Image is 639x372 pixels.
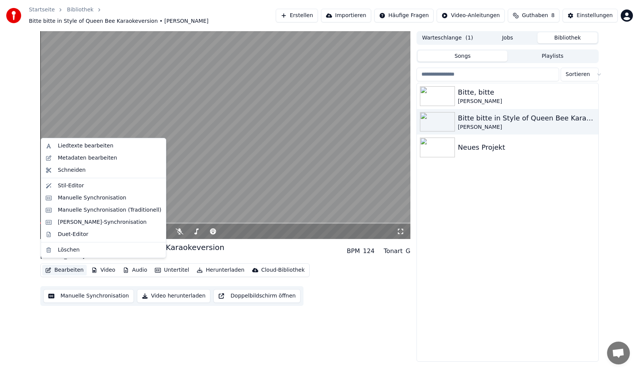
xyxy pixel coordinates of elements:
button: Einstellungen [563,9,618,22]
button: Manuelle Synchronisation [43,289,134,303]
button: Video [88,265,118,275]
button: Herunterladen [194,265,247,275]
span: 8 [551,12,555,19]
div: Manuelle Synchronisation (Traditionell) [58,206,161,214]
button: Songs [418,51,508,62]
a: Startseite [29,6,55,14]
div: Bitte bitte in Style of Queen Bee Karaokeversion [458,113,595,123]
div: BPM [347,247,360,256]
div: Einstellungen [577,12,613,19]
button: Playlists [507,51,598,62]
div: [PERSON_NAME] [40,253,224,260]
button: Doppelbildschirm öffnen [213,289,300,303]
button: Video herunterladen [137,289,210,303]
span: ( 1 ) [466,34,473,42]
span: Bitte bitte in Style of Queen Bee Karaokeversion • [PERSON_NAME] [29,17,208,25]
nav: breadcrumb [29,6,276,25]
button: Erstellen [276,9,318,22]
button: Video-Anleitungen [437,9,505,22]
button: Bibliothek [537,32,598,43]
div: G [405,247,410,256]
div: [PERSON_NAME] [458,98,595,105]
div: Tonart [384,247,403,256]
div: Neues Projekt [458,142,595,153]
button: Importieren [321,9,371,22]
div: Chat öffnen [607,342,630,364]
div: Manuelle Synchronisation [58,194,126,202]
div: Schneiden [58,166,86,174]
div: Duet-Editor [58,231,88,238]
div: Bitte bitte in Style of Queen Bee Karaokeversion [40,242,224,253]
span: Sortieren [566,71,590,78]
div: Stil-Editor [58,182,84,190]
div: Cloud-Bibliothek [261,266,305,274]
div: 124 [363,247,375,256]
div: [PERSON_NAME] [458,123,595,131]
div: Liedtexte bearbeiten [58,142,113,150]
button: Untertitel [152,265,192,275]
div: Metadaten bearbeiten [58,154,117,162]
div: [PERSON_NAME]-Synchronisation [58,218,146,226]
button: Warteschlange [418,32,478,43]
a: Bibliothek [67,6,94,14]
div: Bitte, bitte [458,87,595,98]
div: Löschen [58,246,79,254]
button: Guthaben8 [508,9,560,22]
button: Jobs [478,32,538,43]
button: Häufige Fragen [374,9,434,22]
button: Bearbeiten [42,265,87,275]
button: Audio [120,265,150,275]
span: Guthaben [522,12,548,19]
img: youka [6,8,21,23]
